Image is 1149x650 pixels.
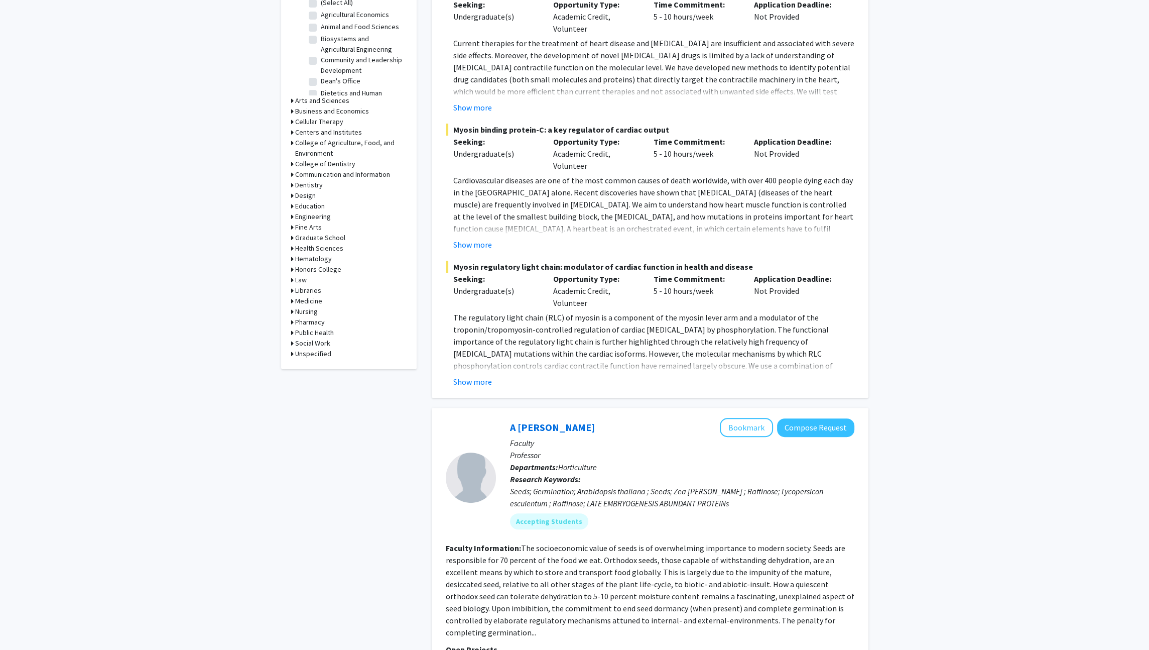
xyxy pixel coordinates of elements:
[654,136,739,148] p: Time Commitment:
[453,136,539,148] p: Seeking:
[295,138,407,159] h3: College of Agriculture, Food, and Environment
[510,437,854,449] p: Faculty
[746,136,847,172] div: Not Provided
[546,273,646,309] div: Academic Credit, Volunteer
[295,296,322,306] h3: Medicine
[754,136,839,148] p: Application Deadline:
[295,233,345,243] h3: Graduate School
[546,136,646,172] div: Academic Credit, Volunteer
[646,273,746,309] div: 5 - 10 hours/week
[295,306,318,317] h3: Nursing
[295,201,325,211] h3: Education
[510,474,581,484] b: Research Keywords:
[321,10,389,20] label: Agricultural Economics
[295,285,321,296] h3: Libraries
[510,421,595,434] a: A [PERSON_NAME]
[295,95,349,106] h3: Arts and Sciences
[295,106,369,117] h3: Business and Economics
[295,211,331,222] h3: Engineering
[510,513,588,529] mat-chip: Accepting Students
[446,543,521,553] b: Faculty Information:
[321,55,404,76] label: Community and Leadership Development
[295,254,332,264] h3: Hematology
[321,22,399,32] label: Animal and Food Sciences
[295,275,307,285] h3: Law
[453,273,539,285] p: Seeking:
[646,136,746,172] div: 5 - 10 hours/week
[510,449,854,461] p: Professor
[295,169,390,180] h3: Communication and Information
[453,285,539,297] div: Undergraduate(s)
[510,462,558,472] b: Departments:
[295,159,355,169] h3: College of Dentistry
[295,317,325,328] h3: Pharmacy
[295,349,331,359] h3: Unspecified
[321,76,360,86] label: Dean's Office
[746,273,847,309] div: Not Provided
[453,101,492,114] button: Show more
[8,605,43,642] iframe: Chat
[295,328,334,338] h3: Public Health
[446,124,854,136] span: Myosin binding protein-C: a key regulator of cardiac output
[295,264,341,275] h3: Honors College
[453,239,492,251] button: Show more
[295,180,323,190] h3: Dentistry
[754,273,839,285] p: Application Deadline:
[720,418,773,437] button: Add A Downie to Bookmarks
[295,117,343,127] h3: Cellular Therapy
[558,462,597,472] span: Horticulture
[453,376,492,388] button: Show more
[453,148,539,160] div: Undergraduate(s)
[553,273,639,285] p: Opportunity Type:
[446,543,854,637] fg-read-more: The socioeconomic value of seeds is of overwhelming importance to modern society. Seeds are respo...
[453,11,539,23] div: Undergraduate(s)
[453,38,854,133] span: Current therapies for the treatment of heart disease and [MEDICAL_DATA] are insufficient and asso...
[295,190,316,201] h3: Design
[321,34,404,55] label: Biosystems and Agricultural Engineering
[295,338,330,349] h3: Social Work
[453,312,845,395] span: The regulatory light chain (RLC) of myosin is a component of the myosin lever arm and a modulator...
[295,127,362,138] h3: Centers and Institutes
[295,243,343,254] h3: Health Sciences
[553,136,639,148] p: Opportunity Type:
[446,261,854,273] span: Myosin regulatory light chain: modulator of cardiac function in health and disease
[777,418,854,437] button: Compose Request to A Downie
[510,485,854,509] div: Seeds; Germination; Arabidopsis thaliana ; Seeds; Zea [PERSON_NAME] ; Raffinose; Lycopersicon esc...
[654,273,739,285] p: Time Commitment:
[295,222,322,233] h3: Fine Arts
[321,88,404,109] label: Dietetics and Human Nutrition
[453,175,853,258] span: Cardiovascular diseases are one of the most common causes of death worldwide, with over 400 peopl...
